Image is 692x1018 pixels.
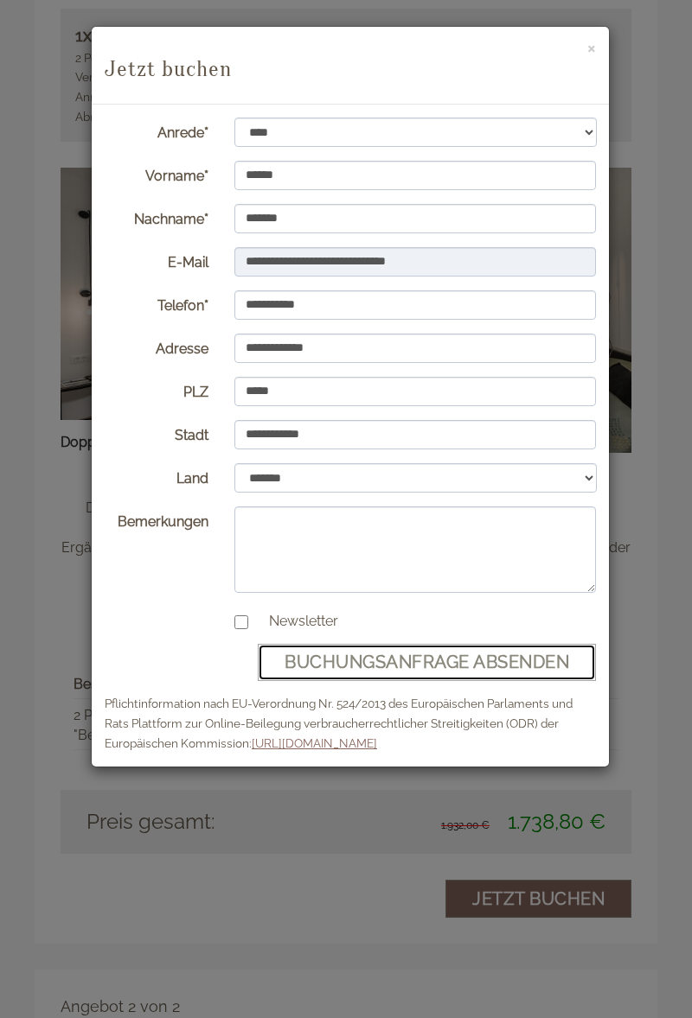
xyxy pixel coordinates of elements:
label: PLZ [92,377,221,403]
small: 15:15 [26,84,279,96]
button: Senden [445,448,571,486]
label: Stadt [92,420,221,446]
div: Guten Tag, wie können wir Ihnen helfen? [13,47,288,99]
label: Nachname* [92,204,221,230]
label: Telefon* [92,290,221,316]
a: [URL][DOMAIN_NAME] [252,736,377,750]
label: E-Mail [92,247,221,273]
label: Newsletter [252,612,338,632]
div: Montag [246,13,326,42]
small: Pflichtinformation nach EU-Verordnung Nr. 524/2013 des Europäischen Parlaments und Rats Plattform... [105,697,573,750]
button: Buchungsanfrage absenden [258,644,596,681]
h3: Jetzt buchen [105,57,596,82]
label: Bemerkungen [92,506,221,532]
label: Adresse [92,334,221,359]
label: Vorname* [92,161,221,187]
div: [GEOGRAPHIC_DATA] [26,50,279,64]
label: Anrede* [92,118,221,143]
button: × [587,38,596,56]
label: Land [92,463,221,489]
